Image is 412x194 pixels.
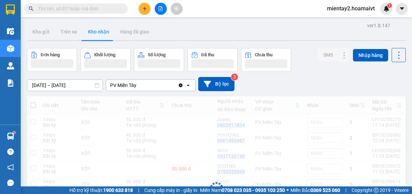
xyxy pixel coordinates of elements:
div: ver 1.8.147 [367,22,390,29]
div: Đã thu [201,52,214,57]
svg: Clear value [178,83,183,88]
sup: 3 [231,74,238,80]
button: plus [138,3,151,15]
span: ⚪️ [287,189,289,192]
div: Chưa thu [255,52,272,57]
span: notification [7,164,14,171]
input: Select a date range. [27,80,103,91]
span: message [7,180,14,186]
button: Đơn hàng [27,48,77,72]
button: Chưa thu [241,48,291,72]
button: caret-down [396,3,408,15]
span: search [29,6,33,11]
img: warehouse-icon [7,62,14,69]
span: plus [142,6,147,11]
span: Hỗ trợ kỹ thuật: [69,186,133,194]
strong: 0369 525 060 [310,187,340,193]
img: solution-icon [7,79,14,87]
span: question-circle [7,148,14,155]
svg: open [185,83,191,88]
button: SMS [318,49,338,61]
input: Selected PV Miền Tây. [137,82,138,89]
span: mientay2.hoamaivt [322,4,380,13]
span: Miền Nam [200,186,285,194]
button: aim [171,3,183,15]
span: file-add [158,6,163,11]
input: Tìm tên, số ĐT hoặc mã đơn [38,5,119,12]
button: Khối lượng [80,48,131,72]
strong: 1900 633 818 [103,187,133,193]
button: Đã thu [188,48,238,72]
div: Khối lượng [94,52,115,57]
button: Trên xe [55,23,83,40]
img: warehouse-icon [7,28,14,35]
button: Hàng đã giao [115,23,155,40]
span: caret-down [399,6,405,12]
span: aim [174,6,179,11]
button: Nhập hàng [353,49,388,61]
button: Kho gửi [27,23,55,40]
span: | [345,186,346,194]
img: warehouse-icon [7,45,14,52]
div: Số lượng [148,52,165,57]
img: warehouse-icon [7,133,14,140]
span: copyright [374,188,379,193]
span: Miền Bắc [290,186,340,194]
span: 1 [388,3,391,8]
div: Đơn hàng [41,52,60,57]
div: PV Miền Tây [110,82,136,89]
button: file-add [155,3,167,15]
span: Cung cấp máy in - giấy in: [144,186,198,194]
button: Số lượng [134,48,184,72]
img: logo-vxr [6,4,15,15]
img: icon-new-feature [383,6,390,12]
strong: 0708 023 035 - 0935 103 250 [222,187,285,193]
button: Bộ lọc [198,77,234,91]
span: | [138,186,139,194]
sup: 1 [387,3,392,8]
button: Kho nhận [83,23,115,40]
sup: 1 [13,132,15,134]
